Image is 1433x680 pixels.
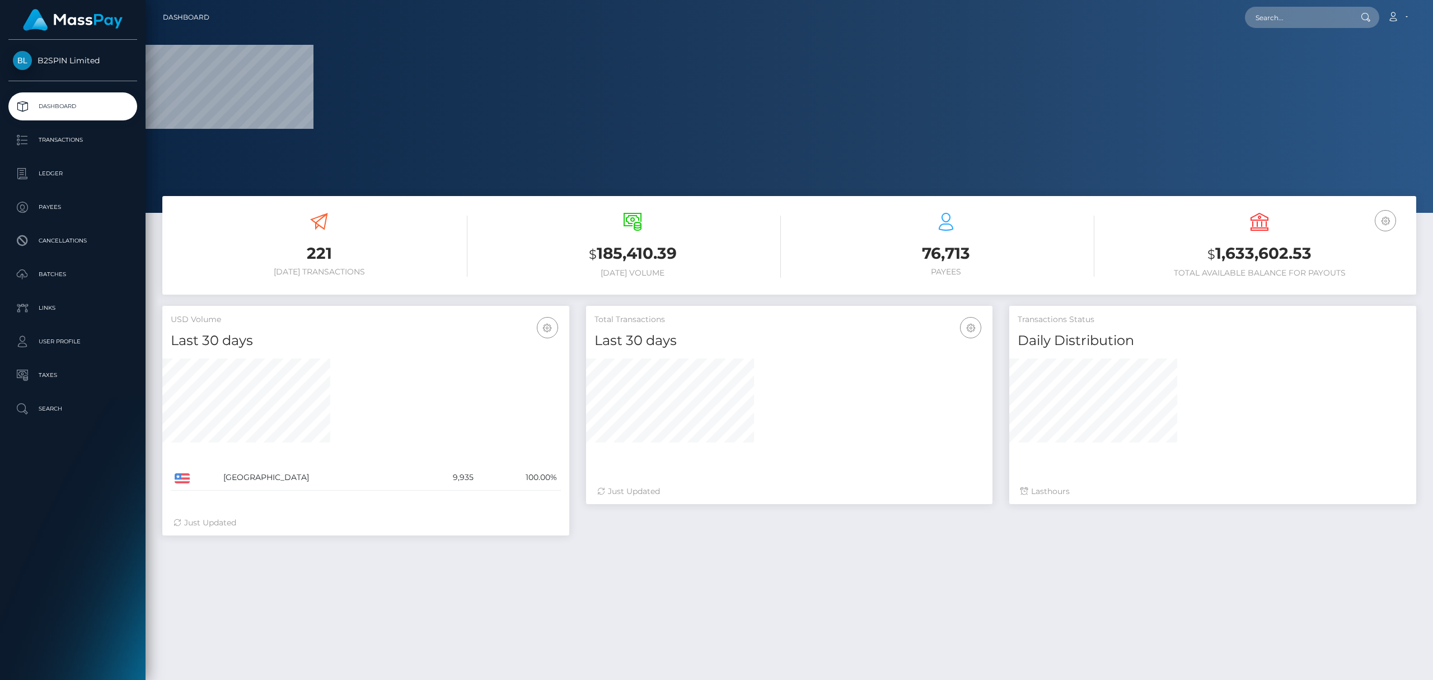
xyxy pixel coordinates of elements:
[13,367,133,384] p: Taxes
[8,55,137,66] span: B2SPIN Limited
[8,227,137,255] a: Cancellations
[484,268,781,278] h6: [DATE] Volume
[13,266,133,283] p: Batches
[171,243,467,264] h3: 221
[1207,246,1215,262] small: $
[171,331,561,351] h4: Last 30 days
[8,361,137,389] a: Taxes
[597,486,982,497] div: Just Updated
[8,328,137,356] a: User Profile
[1018,331,1408,351] h4: Daily Distribution
[13,232,133,249] p: Cancellations
[417,465,477,491] td: 9,935
[484,243,781,266] h3: 185,410.39
[23,9,123,31] img: MassPay Logo
[8,92,137,120] a: Dashboard
[798,267,1094,277] h6: Payees
[798,243,1094,264] h3: 76,713
[13,333,133,350] p: User Profile
[13,165,133,182] p: Ledger
[8,260,137,288] a: Batches
[171,314,561,325] h5: USD Volume
[1245,7,1350,28] input: Search...
[1111,243,1408,266] h3: 1,633,602.53
[171,267,467,277] h6: [DATE] Transactions
[1018,314,1408,325] h5: Transactions Status
[1020,486,1405,497] div: Last hours
[13,51,32,70] img: B2SPIN Limited
[594,314,985,325] h5: Total Transactions
[163,6,209,29] a: Dashboard
[8,126,137,154] a: Transactions
[589,246,597,262] small: $
[219,465,418,491] td: [GEOGRAPHIC_DATA]
[175,473,190,483] img: US.png
[13,98,133,115] p: Dashboard
[13,199,133,216] p: Payees
[8,193,137,221] a: Payees
[1111,268,1408,278] h6: Total Available Balance for Payouts
[8,395,137,423] a: Search
[594,331,985,351] h4: Last 30 days
[477,465,560,491] td: 100.00%
[8,160,137,188] a: Ledger
[13,400,133,417] p: Search
[13,132,133,148] p: Transactions
[174,517,558,529] div: Just Updated
[13,300,133,316] p: Links
[8,294,137,322] a: Links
